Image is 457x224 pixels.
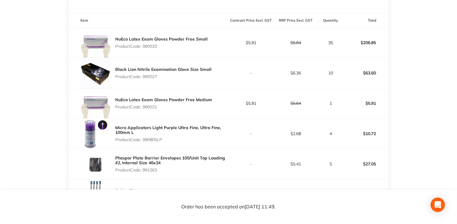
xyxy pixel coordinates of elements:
img: OWtpcHBrMA [80,119,110,149]
th: Total [344,14,388,28]
p: 4 [318,131,343,136]
img: NnRnMGhpYg [80,88,110,118]
p: $5.91 [229,40,273,45]
p: Product Code: 990020 [115,44,208,49]
p: $5.91 [344,96,388,110]
p: $5.64 [274,40,318,45]
img: aWliMjlkag [80,149,110,179]
p: $63.60 [344,66,388,80]
p: Order has been accepted on [DATE] 11:49 . [181,204,276,210]
a: NuEco Latex Exam Gloves Powder Free Small [115,36,208,42]
a: Phospor Plate Barrier Envelopes 100/Unit Top Loading #2, Internal Size 46x34 [115,155,225,165]
a: NuEco Latex Exam Gloves Powder Free Medium [115,97,212,102]
img: a3MycWUzYg [80,28,110,58]
p: - [229,162,273,166]
div: Open Intercom Messenger [431,198,445,212]
p: $206.85 [344,35,388,50]
th: RRP Price Excl. GST [273,14,318,28]
th: Item [68,14,228,28]
p: $6.36 [274,71,318,75]
p: $27.05 [344,157,388,171]
p: - [229,131,273,136]
th: Quantity [318,14,344,28]
p: 1 [318,101,343,106]
p: $63.46 [344,187,388,201]
p: 5 [318,162,343,166]
p: 10 [318,71,343,75]
p: Product Code: 991363 [115,168,228,172]
p: $2.68 [274,131,318,136]
img: ODNxcjVueg [80,58,110,88]
p: $5.64 [274,101,318,106]
img: cTA5Z20yeg [80,179,110,209]
p: - [229,71,273,75]
a: Micro Applicators Light Purple Ultra Fine, Ultra Fine, 100mm L [115,125,221,135]
p: Product Code: 990027 [115,74,212,79]
th: Contract Price Excl. GST [229,14,273,28]
a: Saliva Ejectors [115,188,145,193]
p: $10.72 [344,126,388,141]
p: $5.91 [229,101,273,106]
p: Product Code: 990021 [115,104,212,109]
a: Black Lion Nitrile Examination Glove Size Small [115,67,212,72]
p: 35 [318,40,343,45]
p: Product Code: 990805LP [115,137,228,142]
p: $5.41 [274,162,318,166]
